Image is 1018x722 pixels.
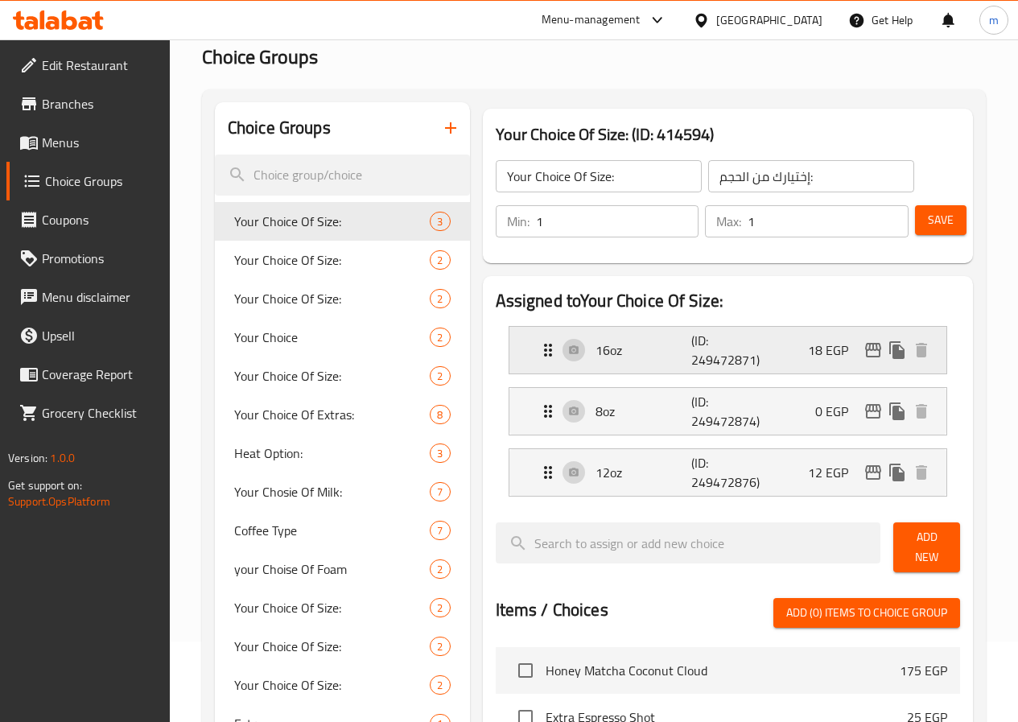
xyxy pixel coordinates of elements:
[596,402,692,421] p: 8oz
[6,85,170,123] a: Branches
[509,654,542,687] span: Select choice
[6,355,170,394] a: Coverage Report
[509,327,946,373] div: Expand
[885,399,909,423] button: duplicate
[6,123,170,162] a: Menus
[430,366,450,386] div: Choices
[42,56,157,75] span: Edit Restaurant
[431,678,449,693] span: 2
[215,588,470,627] div: Your Choice Of Size:2
[496,289,960,313] h2: Assigned to Your Choice Of Size:
[45,171,157,191] span: Choice Groups
[215,155,470,196] input: search
[496,320,960,381] li: Expand
[234,366,431,386] span: Your Choice Of Size:
[431,253,449,268] span: 2
[716,212,741,231] p: Max:
[234,250,431,270] span: Your Choice Of Size:
[42,249,157,268] span: Promotions
[42,210,157,229] span: Coupons
[496,442,960,503] li: Expand
[431,214,449,229] span: 3
[42,287,157,307] span: Menu disclaimer
[234,405,431,424] span: Your Choice Of Extras:
[234,444,431,463] span: Heat Option:
[909,460,934,485] button: delete
[808,340,861,360] p: 18 EGP
[8,491,110,512] a: Support.OpsPlatform
[430,598,450,617] div: Choices
[885,460,909,485] button: duplicate
[509,449,946,496] div: Expand
[42,365,157,384] span: Coverage Report
[431,330,449,345] span: 2
[596,463,692,482] p: 12oz
[8,448,47,468] span: Version:
[215,511,470,550] div: Coffee Type7
[431,523,449,538] span: 7
[815,402,861,421] p: 0 EGP
[228,116,331,140] h2: Choice Groups
[431,291,449,307] span: 2
[507,212,530,231] p: Min:
[430,521,450,540] div: Choices
[234,598,431,617] span: Your Choice Of Size:
[691,453,756,492] p: (ID: 249472876)
[6,316,170,355] a: Upsell
[215,666,470,704] div: Your Choice Of Size:2
[215,202,470,241] div: Your Choice Of Size:3
[773,598,960,628] button: Add (0) items to choice group
[430,637,450,656] div: Choices
[42,94,157,113] span: Branches
[234,637,431,656] span: Your Choice Of Size:
[906,527,947,567] span: Add New
[6,278,170,316] a: Menu disclaimer
[430,328,450,347] div: Choices
[909,338,934,362] button: delete
[496,122,960,147] h3: Your Choice Of Size: (ID: 414594)
[234,559,431,579] span: your Choise Of Foam
[215,550,470,588] div: your Choise Of Foam2
[915,205,966,235] button: Save
[8,475,82,496] span: Get support on:
[691,331,756,369] p: (ID: 249472871)
[430,289,450,308] div: Choices
[215,357,470,395] div: Your Choice Of Size:2
[885,338,909,362] button: duplicate
[893,522,960,572] button: Add New
[6,46,170,85] a: Edit Restaurant
[546,661,900,680] span: Honey Matcha Coconut Cloud
[786,603,947,623] span: Add (0) items to choice group
[430,559,450,579] div: Choices
[431,369,449,384] span: 2
[215,627,470,666] div: Your Choice Of Size:2
[42,326,157,345] span: Upsell
[509,388,946,435] div: Expand
[496,522,881,563] input: search
[596,340,692,360] p: 16oz
[900,661,947,680] p: 175 EGP
[6,200,170,239] a: Coupons
[6,394,170,432] a: Grocery Checklist
[542,10,641,30] div: Menu-management
[50,448,75,468] span: 1.0.0
[234,289,431,308] span: Your Choice Of Size:
[496,598,608,622] h2: Items / Choices
[215,395,470,434] div: Your Choice Of Extras:8
[431,407,449,423] span: 8
[861,399,885,423] button: edit
[430,250,450,270] div: Choices
[431,600,449,616] span: 2
[234,328,431,347] span: Your Choice
[234,212,431,231] span: Your Choice Of Size:
[861,460,885,485] button: edit
[42,133,157,152] span: Menus
[909,399,934,423] button: delete
[6,239,170,278] a: Promotions
[430,405,450,424] div: Choices
[215,318,470,357] div: Your Choice2
[215,241,470,279] div: Your Choice Of Size:2
[6,162,170,200] a: Choice Groups
[808,463,861,482] p: 12 EGP
[431,485,449,500] span: 7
